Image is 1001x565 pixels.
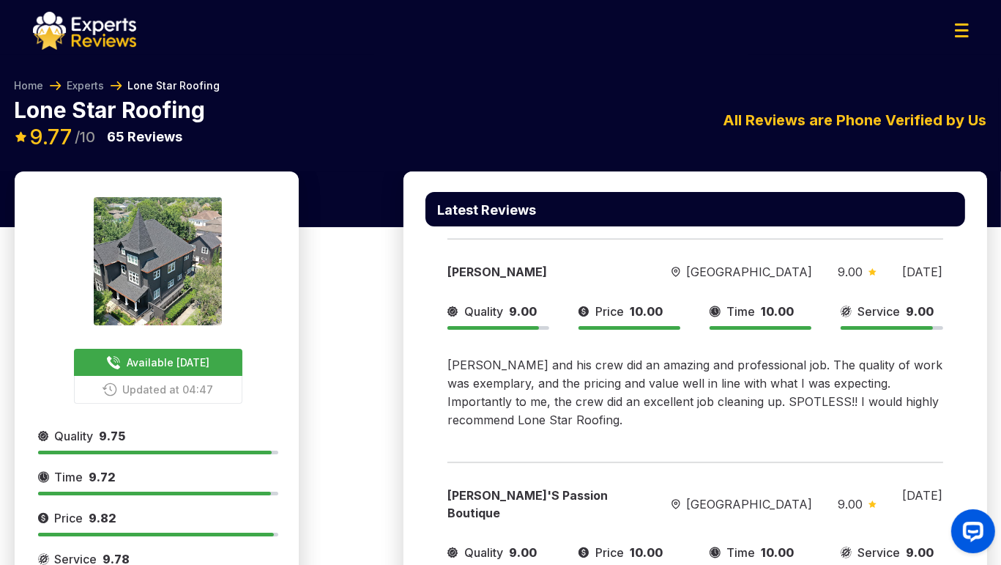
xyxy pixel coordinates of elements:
span: Quality [464,303,503,320]
img: logo [33,12,136,50]
div: [PERSON_NAME]'s Passion Boutique [447,487,646,522]
span: 9.00 [509,304,537,319]
span: Time [726,303,755,320]
span: Time [726,544,755,561]
span: 10.00 [630,545,663,560]
img: slider icon [868,501,877,508]
span: [GEOGRAPHIC_DATA] [686,263,812,281]
img: slider icon [868,268,877,276]
p: Reviews [108,127,183,147]
img: slider icon [578,544,589,561]
span: 9.00 [906,304,934,319]
span: [GEOGRAPHIC_DATA] [686,495,812,513]
span: 9.00 [509,545,537,560]
span: Available [DATE] [127,355,209,370]
span: /10 [75,130,96,144]
iframe: OpenWidget widget [939,503,1001,565]
span: 10.00 [761,304,794,319]
p: Lone Star Roofing [15,99,206,121]
img: slider icon [447,303,458,320]
span: 9.00 [906,545,934,560]
span: Time [55,468,83,486]
span: Lone Star Roofing [128,78,220,93]
a: Home [15,78,44,93]
img: buttonPhoneIcon [103,383,117,396]
div: [DATE] [903,263,943,281]
img: slider icon [710,303,721,320]
img: slider icon [841,303,852,320]
a: Experts [67,78,105,93]
nav: Breadcrumb [15,78,220,93]
img: slider icon [671,267,680,278]
div: [PERSON_NAME] [447,263,646,281]
span: 9.00 [838,497,863,512]
p: Latest Reviews [437,204,536,217]
img: slider icon [38,468,49,486]
img: buttonPhoneIcon [106,355,121,370]
img: slider icon [447,544,458,561]
span: 10.00 [630,304,663,319]
img: slider icon [841,544,852,561]
img: slider icon [671,499,680,510]
span: 9.75 [100,429,126,443]
img: slider icon [38,509,49,527]
img: expert image [94,197,222,325]
span: Service [857,544,900,561]
span: 65 [108,129,125,144]
span: 9.72 [89,470,116,484]
div: All Reviews are Phone Verified by Us [403,109,987,131]
span: Price [595,544,624,561]
button: Updated at 04:47 [74,376,242,404]
span: Updated at 04:47 [123,382,214,397]
img: slider icon [38,427,49,445]
span: Price [595,303,624,320]
img: Menu Icon [955,23,969,37]
button: Available [DATE] [74,349,242,376]
span: 10.00 [761,545,794,560]
span: Price [55,509,83,527]
span: 9.82 [89,511,117,525]
span: 9.00 [838,265,863,279]
span: Quality [55,427,94,445]
img: slider icon [710,544,721,561]
span: [PERSON_NAME] and his crew did an amazing and professional job. The quality of work was exemplary... [447,358,942,427]
span: 9.77 [30,125,72,149]
img: slider icon [578,303,589,320]
span: Service [857,303,900,320]
span: Quality [464,544,503,561]
div: [DATE] [903,487,943,522]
